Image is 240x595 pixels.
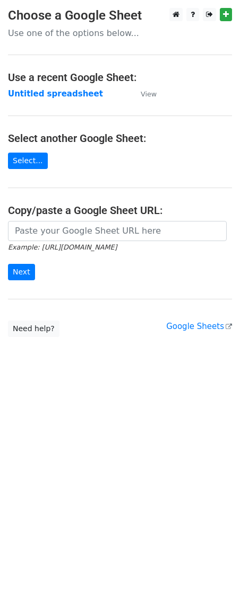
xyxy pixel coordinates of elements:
[8,28,232,39] p: Use one of the options below...
[166,322,232,331] a: Google Sheets
[8,89,103,99] a: Untitled spreadsheet
[8,221,227,241] input: Paste your Google Sheet URL here
[8,153,48,169] a: Select...
[8,71,232,84] h4: Use a recent Google Sheet:
[8,264,35,280] input: Next
[130,89,157,99] a: View
[8,204,232,217] h4: Copy/paste a Google Sheet URL:
[8,321,59,337] a: Need help?
[8,243,117,251] small: Example: [URL][DOMAIN_NAME]
[8,132,232,145] h4: Select another Google Sheet:
[8,8,232,23] h3: Choose a Google Sheet
[141,90,157,98] small: View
